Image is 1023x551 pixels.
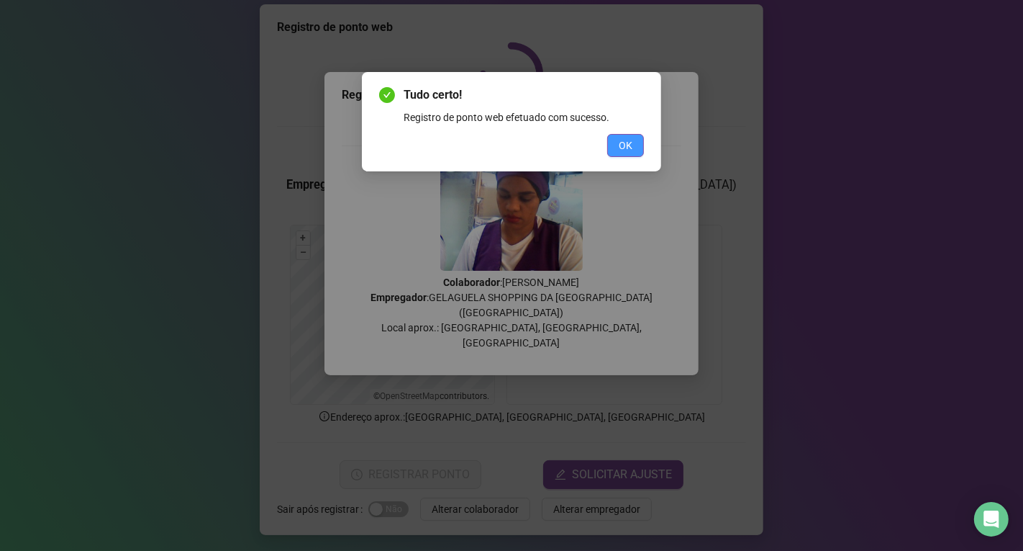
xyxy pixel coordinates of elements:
[974,502,1009,537] div: Open Intercom Messenger
[379,87,395,103] span: check-circle
[619,138,632,153] span: OK
[404,109,644,125] div: Registro de ponto web efetuado com sucesso.
[404,86,644,104] span: Tudo certo!
[607,134,644,157] button: OK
